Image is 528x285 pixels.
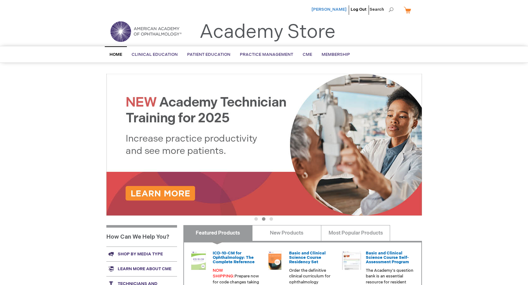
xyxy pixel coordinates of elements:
a: ICD-10-CM for Ophthalmology: The Complete Reference [213,251,255,265]
span: Practice Management [240,52,293,57]
a: Featured Products [183,225,252,241]
a: Academy Store [199,21,335,44]
span: Clinical Education [132,52,178,57]
span: Home [110,52,122,57]
a: New Products [252,225,321,241]
span: Patient Education [187,52,230,57]
a: Learn more about CME [106,261,177,276]
a: Shop by media type [106,247,177,261]
span: Search [370,3,394,16]
img: 0120008u_42.png [189,251,208,270]
img: bcscself_20.jpg [342,251,361,270]
a: [PERSON_NAME] [311,7,347,12]
font: NOW SHIPPING: [213,268,234,279]
span: Membership [322,52,350,57]
button: 3 of 3 [270,217,273,221]
a: Basic and Clinical Science Course Self-Assessment Program [366,251,409,265]
span: CME [303,52,312,57]
img: 02850963u_47.png [265,251,284,270]
button: 2 of 3 [262,217,265,221]
a: Basic and Clinical Science Course Residency Set [289,251,326,265]
button: 1 of 3 [254,217,258,221]
a: Most Popular Products [321,225,390,241]
a: Log Out [351,7,366,12]
h1: How Can We Help You? [106,225,177,247]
